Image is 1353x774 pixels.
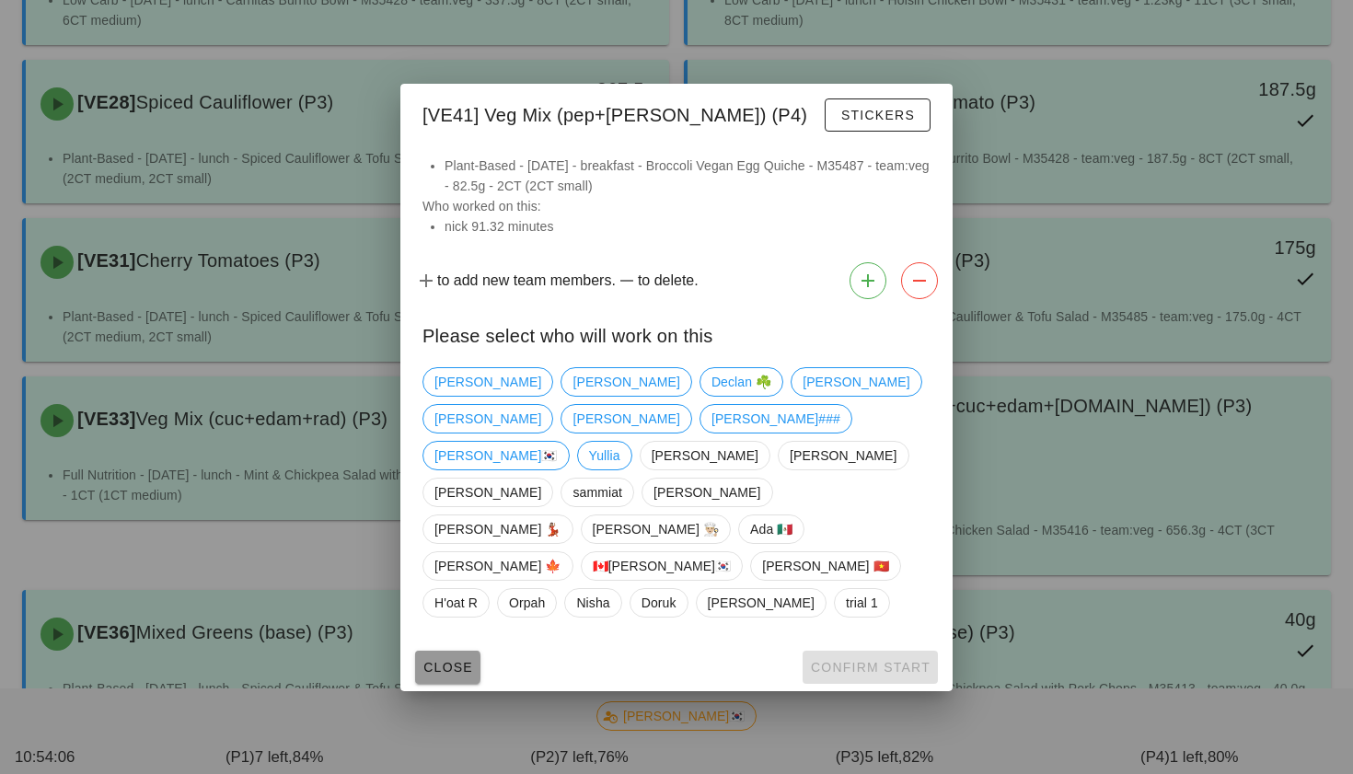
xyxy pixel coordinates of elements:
[509,589,545,617] span: Orpah
[400,255,953,306] div: to add new team members. to delete.
[593,515,720,543] span: [PERSON_NAME] 👨🏼‍🍳
[589,442,620,469] span: Yullia
[400,306,953,360] div: Please select who will work on this
[711,405,840,433] span: [PERSON_NAME]###
[434,479,541,506] span: [PERSON_NAME]
[415,651,480,684] button: Close
[576,589,609,617] span: Nisha
[434,368,541,396] span: [PERSON_NAME]
[711,368,771,396] span: Declan ☘️
[653,479,760,506] span: [PERSON_NAME]
[400,84,953,141] div: [VE41] Veg Mix (pep+[PERSON_NAME]) (P4)
[846,589,878,617] span: trial 1
[572,405,679,433] span: [PERSON_NAME]
[652,442,758,469] span: [PERSON_NAME]
[445,156,931,196] li: Plant-Based - [DATE] - breakfast - Broccoli Vegan Egg Quiche - M35487 - team:veg - 82.5g - 2CT (2...
[434,405,541,433] span: [PERSON_NAME]
[642,589,676,617] span: Doruk
[400,156,953,255] div: Who worked on this:
[708,589,815,617] span: [PERSON_NAME]
[762,552,889,580] span: [PERSON_NAME] 🇻🇳
[434,515,561,543] span: [PERSON_NAME] 💃🏽
[572,368,679,396] span: [PERSON_NAME]
[840,108,915,122] span: Stickers
[434,442,558,469] span: [PERSON_NAME]🇰🇷
[593,552,732,580] span: 🇨🇦[PERSON_NAME]🇰🇷
[572,479,622,506] span: sammiat
[750,515,792,543] span: Ada 🇲🇽
[422,660,473,675] span: Close
[790,442,896,469] span: [PERSON_NAME]
[445,216,931,237] li: nick 91.32 minutes
[825,98,931,132] button: Stickers
[434,552,561,580] span: [PERSON_NAME] 🍁
[803,368,909,396] span: [PERSON_NAME]
[434,589,478,617] span: H'oat R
